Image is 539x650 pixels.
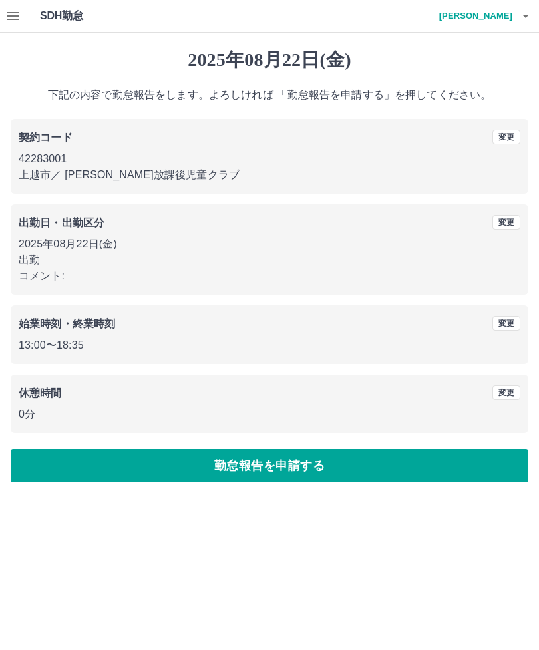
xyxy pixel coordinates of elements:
p: 下記の内容で勤怠報告をします。よろしければ 「勤怠報告を申請する」を押してください。 [11,87,528,103]
p: 42283001 [19,151,520,167]
p: 出勤 [19,252,520,268]
b: 契約コード [19,132,73,143]
button: 変更 [492,316,520,331]
p: 2025年08月22日(金) [19,236,520,252]
p: コメント: [19,268,520,284]
button: 変更 [492,215,520,230]
p: 上越市 ／ [PERSON_NAME]放課後児童クラブ [19,167,520,183]
b: 出勤日・出勤区分 [19,217,104,228]
b: 始業時刻・終業時刻 [19,318,115,329]
h1: 2025年08月22日(金) [11,49,528,71]
button: 変更 [492,385,520,400]
button: 勤怠報告を申請する [11,449,528,482]
p: 13:00 〜 18:35 [19,337,520,353]
p: 0分 [19,406,520,422]
b: 休憩時間 [19,387,62,399]
button: 変更 [492,130,520,144]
